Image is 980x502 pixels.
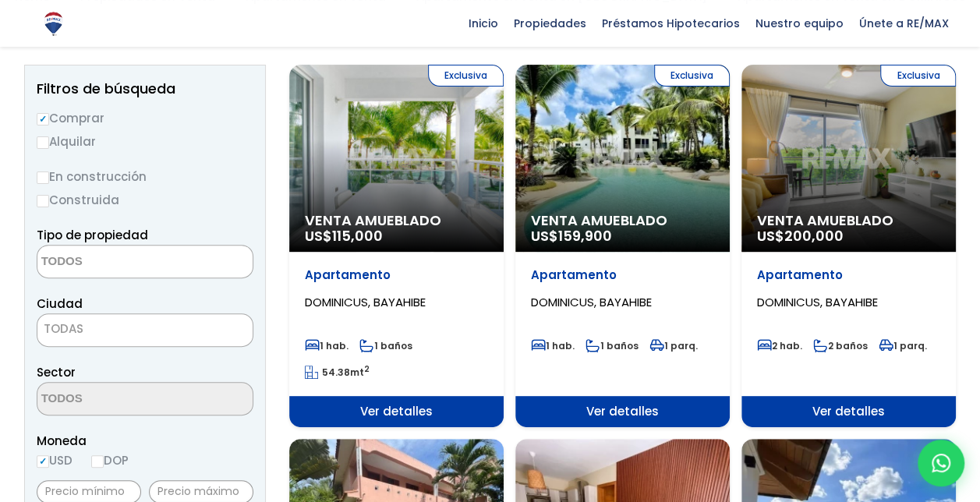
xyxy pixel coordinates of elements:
[594,12,748,35] span: Préstamos Hipotecarios
[748,12,851,35] span: Nuestro equipo
[757,294,878,310] span: DOMINICUS, BAYAHIBE
[359,339,412,352] span: 1 baños
[305,226,383,246] span: US$
[879,339,927,352] span: 1 parq.
[289,65,504,427] a: Exclusiva Venta Amueblado US$115,000 Apartamento DOMINICUS, BAYAHIBE 1 hab. 1 baños 54.38mt2 Ver ...
[44,320,83,337] span: TODAS
[428,65,504,87] span: Exclusiva
[37,295,83,312] span: Ciudad
[305,339,348,352] span: 1 hab.
[322,366,350,379] span: 54.38
[757,267,940,283] p: Apartamento
[531,339,575,352] span: 1 hab.
[784,226,844,246] span: 200,000
[654,65,730,87] span: Exclusiva
[37,190,253,210] label: Construida
[91,455,104,468] input: DOP
[37,132,253,151] label: Alquilar
[813,339,868,352] span: 2 baños
[757,213,940,228] span: Venta Amueblado
[531,226,612,246] span: US$
[531,213,714,228] span: Venta Amueblado
[37,227,148,243] span: Tipo de propiedad
[741,396,956,427] span: Ver detalles
[461,12,506,35] span: Inicio
[332,226,383,246] span: 115,000
[506,12,594,35] span: Propiedades
[305,267,488,283] p: Apartamento
[37,167,253,186] label: En construcción
[37,113,49,125] input: Comprar
[37,455,49,468] input: USD
[305,366,370,379] span: mt
[305,213,488,228] span: Venta Amueblado
[649,339,698,352] span: 1 parq.
[515,396,730,427] span: Ver detalles
[851,12,957,35] span: Únete a RE/MAX
[531,294,652,310] span: DOMINICUS, BAYAHIBE
[531,267,714,283] p: Apartamento
[37,364,76,380] span: Sector
[37,171,49,184] input: En construcción
[586,339,639,352] span: 1 baños
[757,226,844,246] span: US$
[741,65,956,427] a: Exclusiva Venta Amueblado US$200,000 Apartamento DOMINICUS, BAYAHIBE 2 hab. 2 baños 1 parq. Ver d...
[37,195,49,207] input: Construida
[37,431,253,451] span: Moneda
[289,396,504,427] span: Ver detalles
[40,10,67,37] img: Logo de REMAX
[757,339,802,352] span: 2 hab.
[37,108,253,128] label: Comprar
[37,383,189,416] textarea: Search
[91,451,129,470] label: DOP
[364,363,370,375] sup: 2
[37,81,253,97] h2: Filtros de búsqueda
[515,65,730,427] a: Exclusiva Venta Amueblado US$159,900 Apartamento DOMINICUS, BAYAHIBE 1 hab. 1 baños 1 parq. Ver d...
[880,65,956,87] span: Exclusiva
[558,226,612,246] span: 159,900
[37,246,189,279] textarea: Search
[37,136,49,149] input: Alquilar
[37,451,73,470] label: USD
[305,294,426,310] span: DOMINICUS, BAYAHIBE
[37,313,253,347] span: TODAS
[37,318,253,340] span: TODAS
